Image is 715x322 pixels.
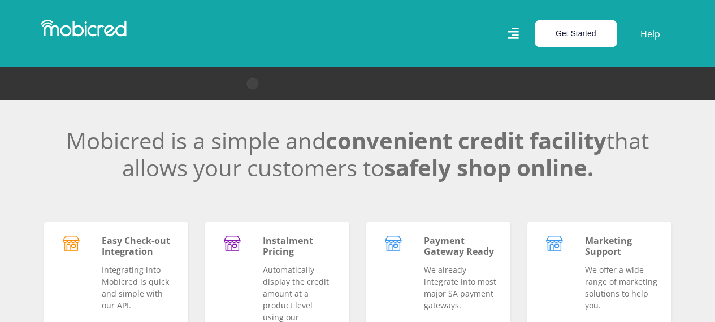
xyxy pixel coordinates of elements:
h5: Payment Gateway Ready [424,236,496,257]
h5: Easy Check-out Integration [102,236,174,257]
h2: Mobicred is a simple and that allows your customers to [44,127,671,181]
img: Mobicred [41,20,127,37]
h5: Marketing Support [585,236,657,257]
p: Integrating into Mobicred is quick and simple with our API. [102,264,174,311]
p: We offer a wide range of marketing solutions to help you. [585,264,657,311]
button: Get Started [535,20,617,47]
a: Help [640,27,661,41]
p: We already integrate into most major SA payment gateways. [424,264,496,311]
span: convenient credit facility [326,125,606,156]
span: safely shop online. [384,152,593,183]
h5: Instalment Pricing [263,236,335,257]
